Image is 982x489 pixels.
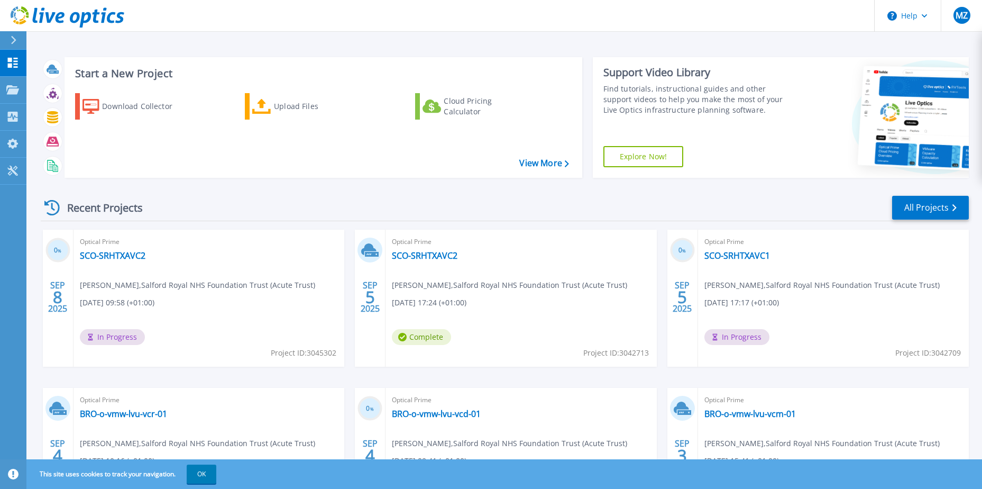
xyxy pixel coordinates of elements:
span: [PERSON_NAME] , Salford Royal NHS Foundation Trust (Acute Trust) [80,438,315,449]
div: Cloud Pricing Calculator [444,96,528,117]
a: BRO-o-vmw-lvu-vcm-01 [704,409,796,419]
span: 3 [677,451,687,460]
span: Optical Prime [392,236,650,248]
h3: 0 [670,245,695,257]
span: [PERSON_NAME] , Salford Royal NHS Foundation Trust (Acute Trust) [392,438,627,449]
a: All Projects [892,196,969,220]
span: Optical Prime [80,394,338,406]
span: % [682,248,686,253]
span: [PERSON_NAME] , Salford Royal NHS Foundation Trust (Acute Trust) [704,279,940,291]
h3: 0 [45,245,70,257]
a: BRO-o-vmw-lvu-vcr-01 [80,409,167,419]
span: In Progress [80,329,145,345]
span: [PERSON_NAME] , Salford Royal NHS Foundation Trust (Acute Trust) [704,438,940,449]
span: % [58,248,61,253]
div: SEP 2025 [672,436,692,475]
div: SEP 2025 [48,436,68,475]
span: Complete [392,329,451,345]
div: SEP 2025 [672,278,692,316]
button: OK [187,465,216,484]
h3: 0 [357,403,382,415]
div: Support Video Library [603,66,795,79]
a: View More [519,158,568,168]
span: Optical Prime [704,236,962,248]
a: SCO-SRHTXAVC2 [80,250,145,261]
a: BRO-o-vmw-lvu-vcd-01 [392,409,481,419]
span: MZ [956,11,968,20]
span: In Progress [704,329,769,345]
span: % [370,406,374,412]
h3: Start a New Project [75,68,568,79]
a: Explore Now! [603,146,684,167]
span: Optical Prime [704,394,962,406]
span: 5 [365,293,375,302]
div: Download Collector [102,96,187,117]
span: [DATE] 09:58 (+01:00) [80,297,154,309]
span: [DATE] 17:24 (+01:00) [392,297,466,309]
a: Cloud Pricing Calculator [415,93,533,120]
div: Find tutorials, instructional guides and other support videos to help you make the most of your L... [603,84,795,115]
a: SCO-SRHTXAVC2 [392,250,457,261]
div: SEP 2025 [360,278,380,316]
div: Upload Files [274,96,359,117]
div: SEP 2025 [48,278,68,316]
span: [DATE] 15:41 (+01:00) [704,455,779,467]
span: Project ID: 3042709 [895,347,961,359]
div: Recent Projects [41,195,157,221]
span: [PERSON_NAME] , Salford Royal NHS Foundation Trust (Acute Trust) [80,279,315,291]
span: Project ID: 3045302 [271,347,336,359]
span: Project ID: 3042713 [583,347,649,359]
span: [DATE] 09:41 (+01:00) [392,455,466,467]
span: 8 [53,293,62,302]
span: [PERSON_NAME] , Salford Royal NHS Foundation Trust (Acute Trust) [392,279,627,291]
span: Optical Prime [392,394,650,406]
span: 4 [53,451,62,460]
span: [DATE] 10:16 (+01:00) [80,455,154,467]
span: 4 [365,451,375,460]
div: SEP 2025 [360,436,380,475]
span: This site uses cookies to track your navigation. [29,465,216,484]
span: 5 [677,293,687,302]
a: SCO-SRHTXAVC1 [704,250,770,261]
span: Optical Prime [80,236,338,248]
a: Download Collector [75,93,193,120]
a: Upload Files [245,93,363,120]
span: [DATE] 17:17 (+01:00) [704,297,779,309]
